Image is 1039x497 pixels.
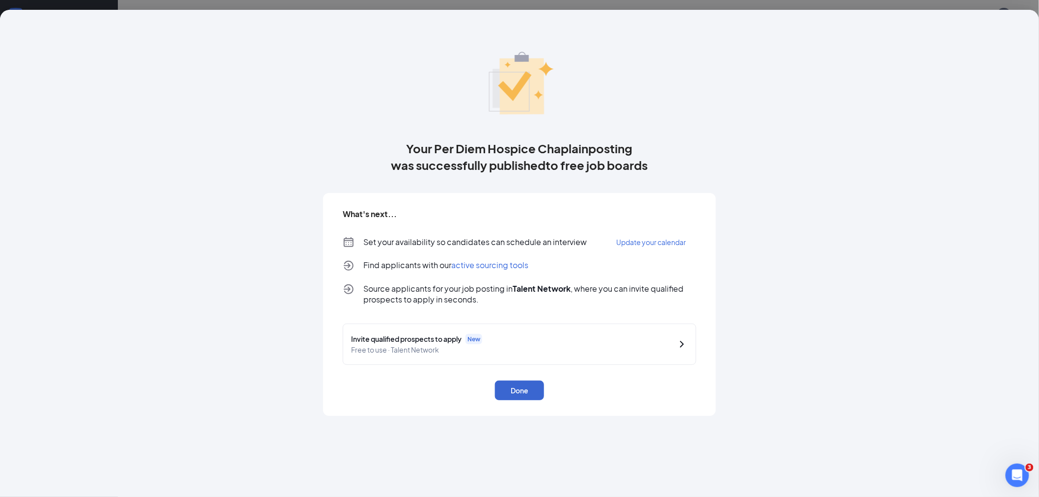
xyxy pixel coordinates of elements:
[676,338,688,350] svg: ChevronRight
[1006,464,1029,487] iframe: Intercom live chat
[475,39,564,120] img: success_banner
[343,260,355,272] svg: Logout
[513,283,571,294] strong: Talent Network
[495,381,544,400] button: Done
[451,260,528,270] span: active sourcing tools
[467,335,480,343] span: New
[391,140,648,173] span: Your Per Diem Hospice Chaplainposting was successfully published to free job boards
[343,209,397,220] h5: What's next...
[363,283,696,305] span: Source applicants for your job posting in , where you can invite qualified prospects to apply in ...
[351,333,462,344] span: Invite qualified prospects to apply
[1026,464,1034,471] span: 3
[363,260,528,272] p: Find applicants with our
[363,237,587,248] p: Set your availability so candidates can schedule an interview
[343,236,355,248] svg: Calendar
[351,344,668,355] span: Free to use · Talent Network
[616,238,686,247] span: Update your calendar
[343,283,355,295] svg: Logout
